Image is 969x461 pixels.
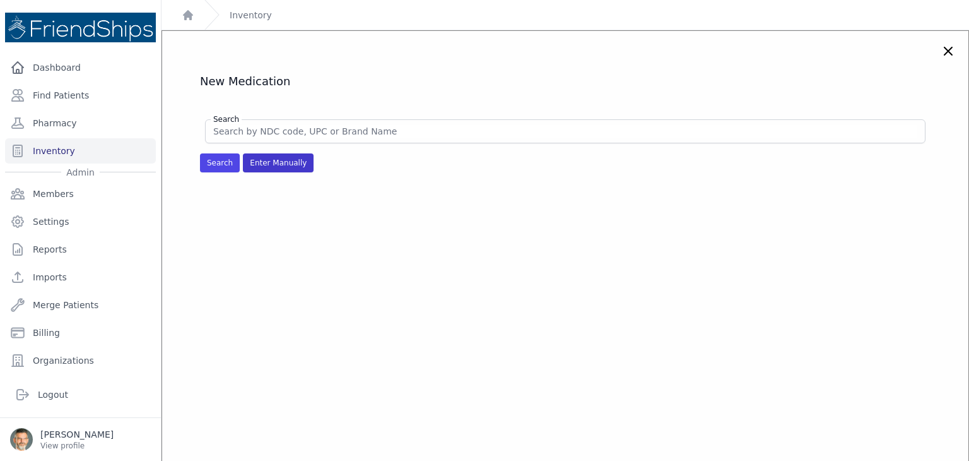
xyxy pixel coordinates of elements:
span: Admin [61,166,100,179]
a: Pharmacy [5,111,156,136]
a: Billing [5,320,156,345]
a: Logout [10,382,151,407]
a: Organizations [5,348,156,373]
a: Dashboard [5,55,156,80]
a: [PERSON_NAME] View profile [10,428,151,451]
a: Settings [5,209,156,234]
label: Search [211,114,242,124]
a: Members [5,181,156,207]
input: Search by NDC code, UPC or Brand Name [213,125,917,138]
a: Imports [5,265,156,290]
p: View profile [40,441,114,451]
a: Reports [5,237,156,262]
p: [PERSON_NAME] [40,428,114,441]
a: Inventory [230,9,272,21]
a: Merge Patients [5,292,156,318]
h4: New Medication [200,74,931,89]
button: Search [200,153,240,172]
span: Enter Manually [243,153,314,172]
img: Medical Missions EMR [5,13,156,42]
a: Find Patients [5,83,156,108]
a: Inventory [5,138,156,164]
